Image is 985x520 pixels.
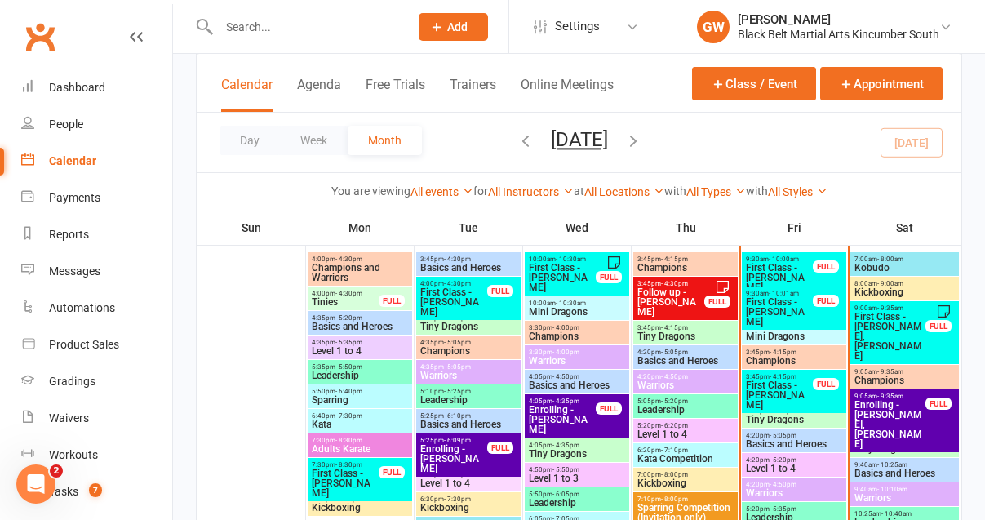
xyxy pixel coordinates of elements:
span: Kata [311,420,409,429]
span: Leadership [528,498,626,508]
span: - 4:30pm [335,290,362,297]
span: 7:30pm [311,461,379,469]
span: - 7:30pm [335,412,362,420]
span: 5:05pm [637,398,734,405]
div: Black Belt Martial Arts Kincumber South [738,27,939,42]
span: 2 [50,464,63,478]
button: Calendar [221,77,273,112]
th: Tue [415,211,523,245]
span: 4:35pm [419,363,517,371]
span: First Class - [PERSON_NAME] [419,287,488,317]
span: Basics and Heroes [637,356,734,366]
div: Reports [49,228,89,241]
a: Workouts [21,437,172,473]
div: Workouts [49,448,98,461]
span: - 10:10am [877,486,907,493]
th: Fri [740,211,849,245]
button: Month [348,126,422,155]
button: Appointment [820,67,943,100]
span: Level 1 to 4 [637,429,734,439]
span: - 7:30pm [444,496,471,503]
div: FULL [704,296,730,308]
span: - 9:35am [877,368,903,376]
span: Warriors [637,380,734,390]
span: - 4:30pm [444,280,471,287]
span: Kickboxing [854,287,956,297]
span: 9:05am [854,368,956,376]
span: 6:30pm [419,496,517,503]
span: Tiny Dragons [637,331,734,341]
span: - 6:40pm [335,388,362,395]
iframe: Intercom live chat [16,464,55,504]
a: Clubworx [20,16,60,57]
span: - 5:05pm [770,432,796,439]
span: Level 1 to 4 [745,464,843,473]
span: 10:25am [854,510,956,518]
div: Automations [49,301,115,314]
div: People [49,118,83,131]
span: 3:45pm [637,324,734,331]
span: 7 [89,483,102,497]
span: 4:00pm [311,256,409,263]
th: Thu [632,211,740,245]
span: Kata Competition [637,454,734,464]
span: 9:40am [854,486,956,493]
span: - 4:35pm [552,442,579,449]
div: GW [697,11,730,43]
span: Tinies [311,297,379,307]
span: 7:10pm [637,496,734,503]
div: FULL [596,402,622,415]
span: - 5:05pm [661,349,688,356]
span: Kobudo [854,263,956,273]
span: Mini Dragons [745,331,843,341]
span: Tiny Dragons [854,444,956,454]
button: Week [280,126,348,155]
span: - 4:30pm [444,256,471,263]
span: Tiny Dragons [419,322,517,331]
span: - 4:50pm [770,481,796,488]
span: 4:20pm [745,456,843,464]
button: Add [419,13,488,41]
th: Wed [523,211,632,245]
span: Champions [419,346,517,356]
a: Product Sales [21,327,172,363]
a: Automations [21,290,172,327]
span: 6:20pm [637,447,734,454]
th: Sat [849,211,961,245]
span: Champions [854,376,956,385]
span: - 5:50pm [335,363,362,371]
div: Product Sales [49,338,119,351]
a: Waivers [21,400,172,437]
span: Follow up - [PERSON_NAME] [637,287,705,317]
span: Kickboxing [311,503,409,513]
span: - 4:50pm [661,373,688,380]
span: 3:30pm [528,349,626,356]
span: Basics and Heroes [419,420,517,429]
span: 9:40am [854,461,956,469]
span: First Class - [PERSON_NAME], [PERSON_NAME] [854,312,926,361]
span: 10:00am [528,300,626,307]
span: - 5:35pm [770,505,796,513]
div: Payments [49,191,100,204]
strong: You are viewing [331,184,410,198]
span: Tiny Dragons [528,449,626,459]
button: Trainers [450,77,496,112]
span: 5:50pm [311,388,409,395]
span: 8:00am [854,280,956,287]
span: Kickboxing [637,478,734,488]
a: Gradings [21,363,172,400]
span: - 8:00pm [661,471,688,478]
span: 3:45pm [637,280,705,287]
span: - 4:15pm [770,349,796,356]
span: - 5:05pm [444,339,471,346]
span: 5:20pm [637,422,734,429]
span: 5:10pm [419,388,517,395]
span: Add [447,20,468,33]
span: Level 1 to 4 [419,478,517,488]
span: 4:50pm [528,466,626,473]
span: First Class - [PERSON_NAME] [745,380,814,410]
div: Messages [49,264,100,278]
span: Champions [528,331,626,341]
span: 9:00am [854,304,926,312]
span: Level 1 to 4 [311,346,409,356]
